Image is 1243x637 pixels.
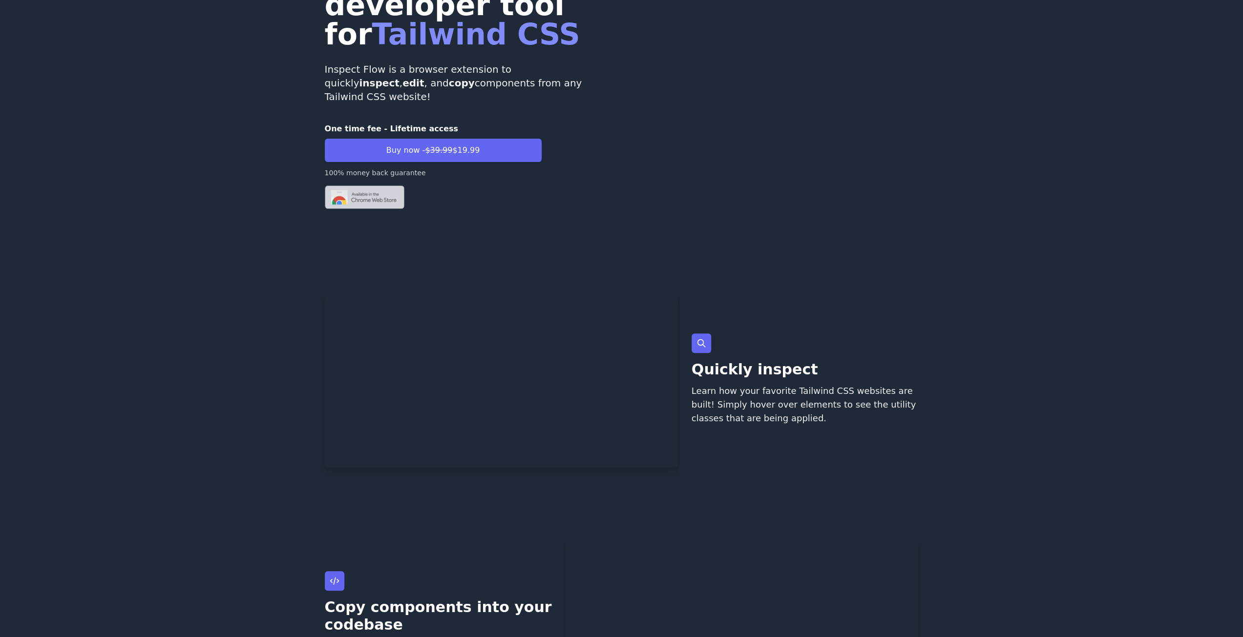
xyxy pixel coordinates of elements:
[692,384,919,425] p: Learn how your favorite Tailwind CSS websites are built! Simply hover over elements to see the ut...
[325,62,614,103] p: Inspect Flow is a browser extension to quickly , , and components from any Tailwind CSS website!
[402,77,424,89] strong: edit
[359,77,399,89] strong: inspect
[692,361,919,378] p: Quickly inspect
[449,77,475,89] strong: copy
[325,123,542,135] p: One time fee - Lifetime access
[325,139,542,162] button: Buy now -$39.99$19.99
[425,145,452,155] span: $39.99
[372,17,580,51] span: Tailwind CSS
[386,144,480,156] span: Buy now - $19.99
[325,168,542,178] p: 100% money back guarantee
[325,185,404,209] img: Chrome logo
[325,598,558,634] p: Copy components into your codebase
